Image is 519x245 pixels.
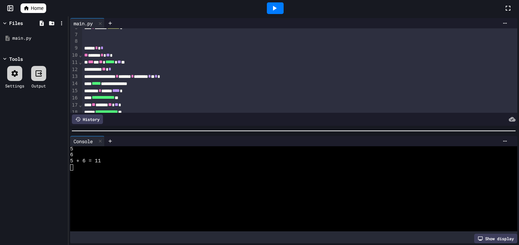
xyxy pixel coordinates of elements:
[474,234,517,243] div: Show display
[70,152,73,158] span: 6
[31,83,46,89] div: Output
[70,109,79,116] div: 18
[70,52,79,59] div: 10
[9,19,23,27] div: Files
[70,59,79,66] div: 11
[70,73,79,80] div: 13
[70,146,73,152] span: 5
[70,158,101,164] span: 5 + 6 = 11
[79,102,82,108] span: Fold line
[70,80,79,87] div: 14
[70,45,79,52] div: 9
[9,55,23,63] div: Tools
[70,138,96,145] div: Console
[72,114,103,124] div: History
[31,5,43,12] span: Home
[70,38,79,45] div: 8
[5,83,24,89] div: Settings
[79,59,82,65] span: Fold line
[70,18,105,28] div: main.py
[70,31,79,38] div: 7
[70,136,105,146] div: Console
[21,3,46,13] a: Home
[70,20,96,27] div: main.py
[70,66,79,73] div: 12
[70,102,79,109] div: 17
[70,87,79,95] div: 15
[79,52,82,58] span: Fold line
[12,35,66,42] div: main.py
[70,95,79,102] div: 16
